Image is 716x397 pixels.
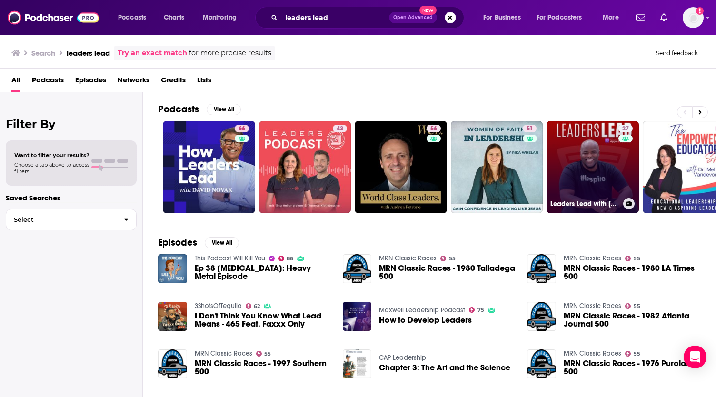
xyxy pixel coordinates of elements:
[430,124,437,134] span: 56
[564,302,621,310] a: MRN Classic Races
[205,237,239,248] button: View All
[158,103,199,115] h2: Podcasts
[477,308,484,312] span: 75
[6,193,137,202] p: Saved Searches
[379,354,426,362] a: CAP Leadership
[537,11,582,24] span: For Podcasters
[355,121,447,213] a: 56
[564,312,700,328] a: MRN Classic Races - 1982 Atlanta Journal 500
[239,124,245,134] span: 66
[8,9,99,27] a: Podchaser - Follow, Share and Rate Podcasts
[547,121,639,213] a: 27Leaders Lead with [PERSON_NAME]
[343,349,372,378] img: Chapter 3: The Art and the Science
[379,306,465,314] a: Maxwell Leadership Podcast
[451,121,543,213] a: 51
[564,359,700,376] a: MRN Classic Races - 1976 Purolator 500
[530,10,596,25] button: open menu
[684,346,706,368] div: Open Intercom Messenger
[596,10,631,25] button: open menu
[161,72,186,92] a: Credits
[14,152,89,159] span: Want to filter your results?
[32,72,64,92] span: Podcasts
[634,257,640,261] span: 55
[634,352,640,356] span: 55
[527,302,556,331] img: MRN Classic Races - 1982 Atlanta Journal 500
[6,209,137,230] button: Select
[618,125,633,132] a: 27
[203,11,237,24] span: Monitoring
[118,72,149,92] a: Networks
[449,257,456,261] span: 55
[379,254,437,262] a: MRN Classic Races
[389,12,437,23] button: Open AdvancedNew
[633,10,649,26] a: Show notifications dropdown
[195,349,252,357] a: MRN Classic Races
[527,349,556,378] img: MRN Classic Races - 1976 Purolator 500
[343,254,372,283] img: MRN Classic Races - 1980 Talladega 500
[333,125,347,132] a: 43
[550,200,619,208] h3: Leaders Lead with [PERSON_NAME]
[564,349,621,357] a: MRN Classic Races
[337,124,343,134] span: 43
[164,11,184,24] span: Charts
[6,217,116,223] span: Select
[11,72,20,92] a: All
[195,254,265,262] a: This Podcast Will Kill You
[235,125,249,132] a: 66
[195,312,331,328] a: I Don't Think You Know What Lead Means - 465 Feat. Faxxx Only
[653,49,701,57] button: Send feedback
[196,10,249,25] button: open menu
[111,10,159,25] button: open menu
[158,237,239,248] a: EpisodesView All
[195,264,331,280] a: Ep 38 Lead Poisoning: Heavy Metal Episode
[118,48,187,59] a: Try an exact match
[477,10,533,25] button: open menu
[527,254,556,283] img: MRN Classic Races - 1980 LA Times 500
[158,254,187,283] a: Ep 38 Lead Poisoning: Heavy Metal Episode
[75,72,106,92] a: Episodes
[118,11,146,24] span: Podcasts
[419,6,437,15] span: New
[195,264,331,280] span: Ep 38 [MEDICAL_DATA]: Heavy Metal Episode
[523,125,537,132] a: 51
[427,125,441,132] a: 56
[189,48,271,59] span: for more precise results
[379,264,516,280] a: MRN Classic Races - 1980 Talladega 500
[343,302,372,331] img: How to Develop Leaders
[207,104,241,115] button: View All
[625,351,640,357] a: 55
[31,49,55,58] h3: Search
[158,103,241,115] a: PodcastsView All
[278,256,294,261] a: 86
[197,72,211,92] a: Lists
[683,7,704,28] button: Show profile menu
[603,11,619,24] span: More
[158,302,187,331] img: I Don't Think You Know What Lead Means - 465 Feat. Faxxx Only
[6,117,137,131] h2: Filter By
[379,316,472,324] span: How to Develop Leaders
[564,264,700,280] a: MRN Classic Races - 1980 LA Times 500
[696,7,704,15] svg: Add a profile image
[246,303,260,309] a: 62
[622,124,629,134] span: 27
[527,124,533,134] span: 51
[440,256,456,261] a: 55
[379,364,510,372] span: Chapter 3: The Art and the Science
[625,303,640,309] a: 55
[634,304,640,308] span: 55
[195,359,331,376] span: MRN Classic Races - 1997 Southern 500
[483,11,521,24] span: For Business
